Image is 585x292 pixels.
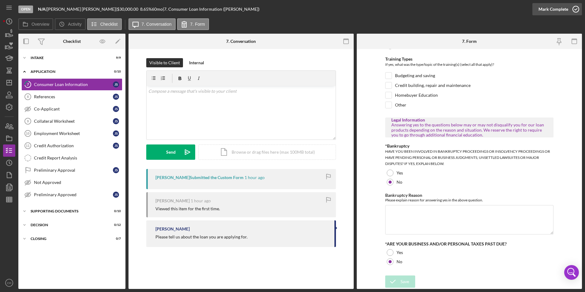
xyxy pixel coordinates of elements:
label: No [397,180,402,185]
text: CH [7,281,11,285]
time: 2025-08-28 17:26 [244,175,265,180]
tspan: 10 [26,132,29,135]
button: Overview [18,18,53,30]
button: Send [146,144,195,160]
a: Preliminary ApprovalJS [21,164,122,176]
label: Yes [397,250,403,255]
div: J S [113,130,119,137]
div: Preliminary Approved [34,192,113,197]
div: J S [113,94,119,100]
div: [PERSON_NAME] [155,226,190,231]
tspan: 7 [27,82,29,86]
div: $30,000.00 [117,7,140,12]
div: J S [113,192,119,198]
button: Mark Complete [532,3,582,15]
label: Other [395,102,406,108]
div: 0 / 10 [110,70,121,73]
div: Training Types [385,57,553,62]
div: Send [166,144,176,160]
div: | 7. Consumer Loan Information ([PERSON_NAME]) [163,7,259,12]
div: *ARE YOUR BUSINESS AND/OR PERSONAL TAXES PAST DUE? [385,241,553,246]
div: 60 mo [152,7,163,12]
div: Consumer Loan Information [34,82,113,87]
a: Credit Report Analysis [21,152,122,164]
a: Not Approved [21,176,122,189]
label: Budgeting and saving [395,73,435,79]
div: 7. Conversation [226,39,256,44]
div: Preliminary Approval [34,168,113,173]
div: [PERSON_NAME] [PERSON_NAME] | [47,7,117,12]
div: Closing [31,237,106,241]
div: Application [31,70,106,73]
tspan: 8 [27,95,29,99]
div: Checklist [63,39,81,44]
time: 2025-08-28 17:24 [191,198,211,203]
div: Internal [189,58,204,67]
button: CH [3,277,15,289]
label: Bankruptcy Reason [385,193,422,198]
a: 8ReferencesJS [21,91,122,103]
div: Legal Information [391,118,547,122]
button: 7. Form [177,18,209,30]
div: Not Approved [34,180,122,185]
button: Activity [55,18,85,30]
div: 7. Form [462,39,477,44]
div: Mark Complete [538,3,568,15]
label: 7. Form [190,22,205,27]
div: 8.65 % [140,7,152,12]
div: Supporting Documents [31,209,106,213]
a: 9Collateral WorksheetJS [21,115,122,127]
label: Activity [68,22,81,27]
button: Visible to Client [146,58,183,67]
div: *Bankruptcy [385,144,553,148]
div: J S [113,118,119,124]
div: J S [113,167,119,173]
div: Please tell us about the loan you are applying for. [155,234,248,239]
div: J S [113,106,119,112]
div: 9 / 9 [110,56,121,60]
b: N/A [38,6,46,12]
div: Open [18,6,33,13]
div: Viewed this item for the first time. [155,206,220,211]
div: 0 / 7 [110,237,121,241]
button: Internal [186,58,207,67]
div: Co-Applicant [34,107,113,111]
div: | [38,7,47,12]
div: [PERSON_NAME] Submitted the Custom Form [155,175,244,180]
div: J S [113,143,119,149]
div: Employment Worksheet [34,131,113,136]
div: J S [113,81,119,88]
label: Overview [32,22,49,27]
tspan: 9 [27,119,29,123]
label: No [397,259,402,264]
a: Co-ApplicantJS [21,103,122,115]
div: 0 / 12 [110,223,121,227]
label: Checklist [100,22,118,27]
button: Checklist [87,18,122,30]
div: Collateral Worksheet [34,119,113,124]
div: Please explain reason for answering yes in the above question. [385,198,553,202]
label: Homebuyer Education [395,92,438,98]
label: 7. Conversation [142,22,172,27]
div: If yes, what was the type/topic of the training(s) (select all that apply)? [385,62,553,69]
div: Visible to Client [149,58,180,67]
a: 10Employment WorksheetJS [21,127,122,140]
label: Yes [397,170,403,175]
div: Credit Authorization [34,143,113,148]
div: 0 / 10 [110,209,121,213]
a: Preliminary ApprovedJS [21,189,122,201]
a: 7Consumer Loan InformationJS [21,78,122,91]
div: Credit Report Analysis [34,155,122,160]
label: Credit building, repair and maintenance [395,82,471,88]
div: [PERSON_NAME] [155,198,190,203]
tspan: 11 [26,144,29,148]
div: HAVE YOU BEEN INVOLVED IN BANKRUPTCY PROCEEDINGS OR INSOLVENCY PROCEEDINGS OR HAVE PENDING PERSON... [385,148,553,167]
div: Intake [31,56,106,60]
div: Answering yes to the questions below may or may not disqualify you for our loan products dependin... [391,122,547,137]
div: Save [401,275,409,288]
div: Open Intercom Messenger [564,265,579,280]
button: Save [385,275,415,288]
div: Decision [31,223,106,227]
div: References [34,94,113,99]
button: 7. Conversation [129,18,176,30]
